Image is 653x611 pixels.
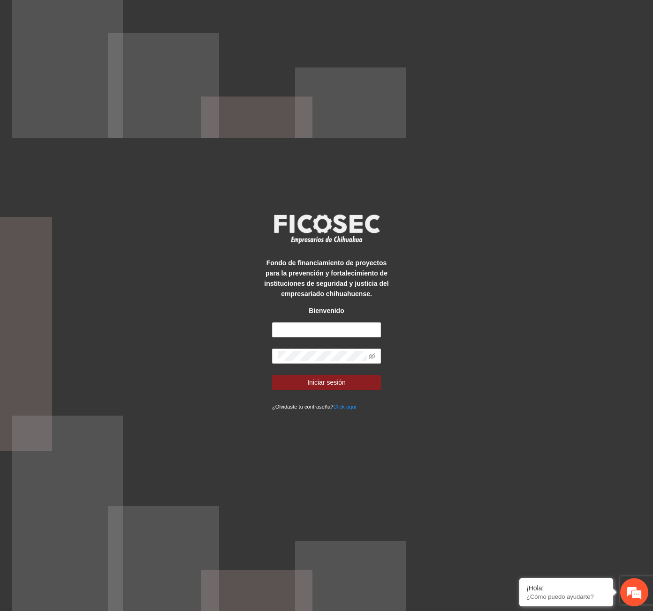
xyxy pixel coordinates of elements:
small: ¿Olvidaste tu contraseña? [272,404,356,410]
div: ¡Hola! [526,584,606,592]
strong: Fondo de financiamiento de proyectos para la prevención y fortalecimiento de instituciones de seg... [264,259,388,298]
button: Iniciar sesión [272,375,381,390]
img: logo [268,211,385,246]
p: ¿Cómo puedo ayudarte? [526,593,606,600]
span: Iniciar sesión [307,377,346,387]
strong: Bienvenido [309,307,344,314]
a: Click aqui [334,404,357,410]
span: eye-invisible [369,353,375,359]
